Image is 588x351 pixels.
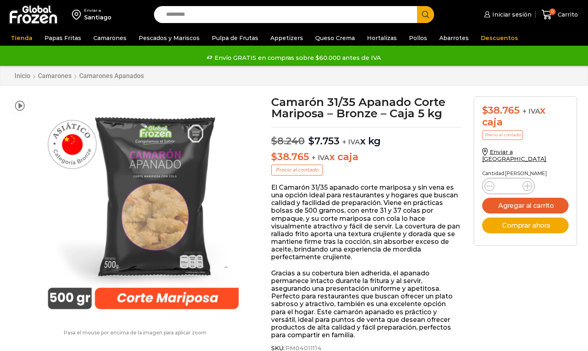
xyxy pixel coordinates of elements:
a: Camarones [89,30,131,46]
a: 0 Carrito [540,5,580,24]
a: Pulpa de Frutas [208,30,262,46]
p: Cantidad [PERSON_NAME] [482,171,569,176]
span: $ [271,135,277,147]
span: + IVA [523,107,540,115]
span: Carrito [556,11,578,19]
img: apanados [32,96,254,318]
span: + IVA [312,154,329,162]
button: Comprar ahora [482,218,569,233]
div: Enviar a [84,8,112,13]
p: Pasa el mouse por encima de la imagen para aplicar zoom [11,330,259,336]
span: $ [482,104,488,116]
h1: Camarón 31/35 Apanado Corte Mariposa – Bronze – Caja 5 kg [271,96,462,119]
a: Hortalizas [363,30,401,46]
span: + IVA [342,138,360,146]
a: Pescados y Mariscos [135,30,204,46]
a: Tienda [7,30,36,46]
a: Queso Crema [311,30,359,46]
p: El Camarón 31/35 apanado corte mariposa y sin vena es una opción ideal para restaurantes y hogare... [271,184,462,261]
nav: Breadcrumb [14,72,144,80]
p: x kg [271,127,462,147]
a: Inicio [14,72,31,80]
input: Product quantity [501,180,516,192]
a: Enviar a [GEOGRAPHIC_DATA] [482,148,547,163]
p: Precio al contado [482,130,523,140]
bdi: 38.765 [482,104,520,116]
a: Camarones Apanados [79,72,144,80]
p: x caja [271,151,462,163]
p: Precio al contado [271,165,323,175]
span: 0 [549,8,556,15]
a: Pollos [405,30,431,46]
div: x caja [482,105,569,128]
span: $ [271,151,277,163]
span: Iniciar sesión [490,11,531,19]
button: Agregar al carrito [482,198,569,214]
div: Santiago [84,13,112,21]
a: Descuentos [477,30,522,46]
p: Gracias a su cobertura bien adherida, el apanado permanece intacto durante la fritura y al servir... [271,269,462,339]
a: Papas Fritas [40,30,85,46]
bdi: 38.765 [271,151,309,163]
a: Iniciar sesión [482,6,531,23]
a: Abarrotes [435,30,473,46]
bdi: 7.753 [308,135,339,147]
span: $ [308,135,314,147]
bdi: 8.240 [271,135,305,147]
a: Camarones [38,72,72,80]
a: Appetizers [266,30,307,46]
button: Search button [417,6,434,23]
img: address-field-icon.svg [72,8,84,21]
